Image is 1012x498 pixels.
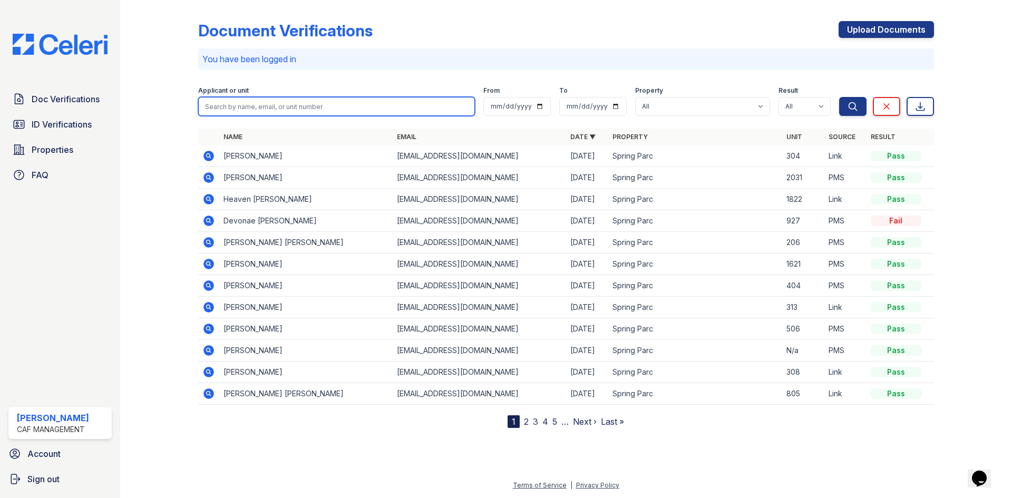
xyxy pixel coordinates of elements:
[4,468,116,490] a: Sign out
[824,362,867,383] td: Link
[782,297,824,318] td: 313
[8,114,112,135] a: ID Verifications
[393,362,566,383] td: [EMAIL_ADDRESS][DOMAIN_NAME]
[871,151,921,161] div: Pass
[566,383,608,405] td: [DATE]
[393,340,566,362] td: [EMAIL_ADDRESS][DOMAIN_NAME]
[635,86,663,95] label: Property
[824,383,867,405] td: Link
[968,456,1001,487] iframe: chat widget
[393,167,566,189] td: [EMAIL_ADDRESS][DOMAIN_NAME]
[219,383,393,405] td: [PERSON_NAME] [PERSON_NAME]
[566,167,608,189] td: [DATE]
[513,481,567,489] a: Terms of Service
[566,253,608,275] td: [DATE]
[824,232,867,253] td: PMS
[202,53,930,65] p: You have been logged in
[782,232,824,253] td: 206
[608,189,782,210] td: Spring Parc
[566,340,608,362] td: [DATE]
[824,275,867,297] td: PMS
[824,189,867,210] td: Link
[559,86,568,95] label: To
[566,297,608,318] td: [DATE]
[32,118,92,131] span: ID Verifications
[32,169,48,181] span: FAQ
[198,86,249,95] label: Applicant or unit
[782,383,824,405] td: 805
[198,97,475,116] input: Search by name, email, or unit number
[393,297,566,318] td: [EMAIL_ADDRESS][DOMAIN_NAME]
[871,216,921,226] div: Fail
[782,189,824,210] td: 1822
[219,318,393,340] td: [PERSON_NAME]
[608,362,782,383] td: Spring Parc
[219,275,393,297] td: [PERSON_NAME]
[871,345,921,356] div: Pass
[576,481,619,489] a: Privacy Policy
[393,189,566,210] td: [EMAIL_ADDRESS][DOMAIN_NAME]
[219,167,393,189] td: [PERSON_NAME]
[608,383,782,405] td: Spring Parc
[782,318,824,340] td: 506
[608,297,782,318] td: Spring Parc
[824,167,867,189] td: PMS
[871,172,921,183] div: Pass
[570,481,572,489] div: |
[824,253,867,275] td: PMS
[608,232,782,253] td: Spring Parc
[198,21,373,40] div: Document Verifications
[223,133,242,141] a: Name
[570,133,596,141] a: Date ▼
[393,383,566,405] td: [EMAIL_ADDRESS][DOMAIN_NAME]
[566,318,608,340] td: [DATE]
[533,416,538,427] a: 3
[824,145,867,167] td: Link
[566,232,608,253] td: [DATE]
[871,302,921,313] div: Pass
[573,416,597,427] a: Next ›
[393,253,566,275] td: [EMAIL_ADDRESS][DOMAIN_NAME]
[219,362,393,383] td: [PERSON_NAME]
[608,145,782,167] td: Spring Parc
[824,340,867,362] td: PMS
[824,297,867,318] td: Link
[552,416,557,427] a: 5
[608,318,782,340] td: Spring Parc
[612,133,648,141] a: Property
[782,210,824,232] td: 927
[871,388,921,399] div: Pass
[508,415,520,428] div: 1
[608,167,782,189] td: Spring Parc
[782,340,824,362] td: N/a
[608,253,782,275] td: Spring Parc
[829,133,855,141] a: Source
[393,210,566,232] td: [EMAIL_ADDRESS][DOMAIN_NAME]
[32,93,100,105] span: Doc Verifications
[27,447,61,460] span: Account
[871,367,921,377] div: Pass
[871,324,921,334] div: Pass
[219,253,393,275] td: [PERSON_NAME]
[219,232,393,253] td: [PERSON_NAME] [PERSON_NAME]
[4,443,116,464] a: Account
[824,318,867,340] td: PMS
[4,34,116,55] img: CE_Logo_Blue-a8612792a0a2168367f1c8372b55b34899dd931a85d93a1a3d3e32e68fde9ad4.png
[27,473,60,485] span: Sign out
[219,210,393,232] td: Devonae [PERSON_NAME]
[8,164,112,185] a: FAQ
[566,145,608,167] td: [DATE]
[608,340,782,362] td: Spring Parc
[219,340,393,362] td: [PERSON_NAME]
[566,189,608,210] td: [DATE]
[17,412,89,424] div: [PERSON_NAME]
[871,237,921,248] div: Pass
[393,318,566,340] td: [EMAIL_ADDRESS][DOMAIN_NAME]
[219,297,393,318] td: [PERSON_NAME]
[542,416,548,427] a: 4
[397,133,416,141] a: Email
[17,424,89,435] div: CAF Management
[561,415,569,428] span: …
[608,210,782,232] td: Spring Parc
[782,275,824,297] td: 404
